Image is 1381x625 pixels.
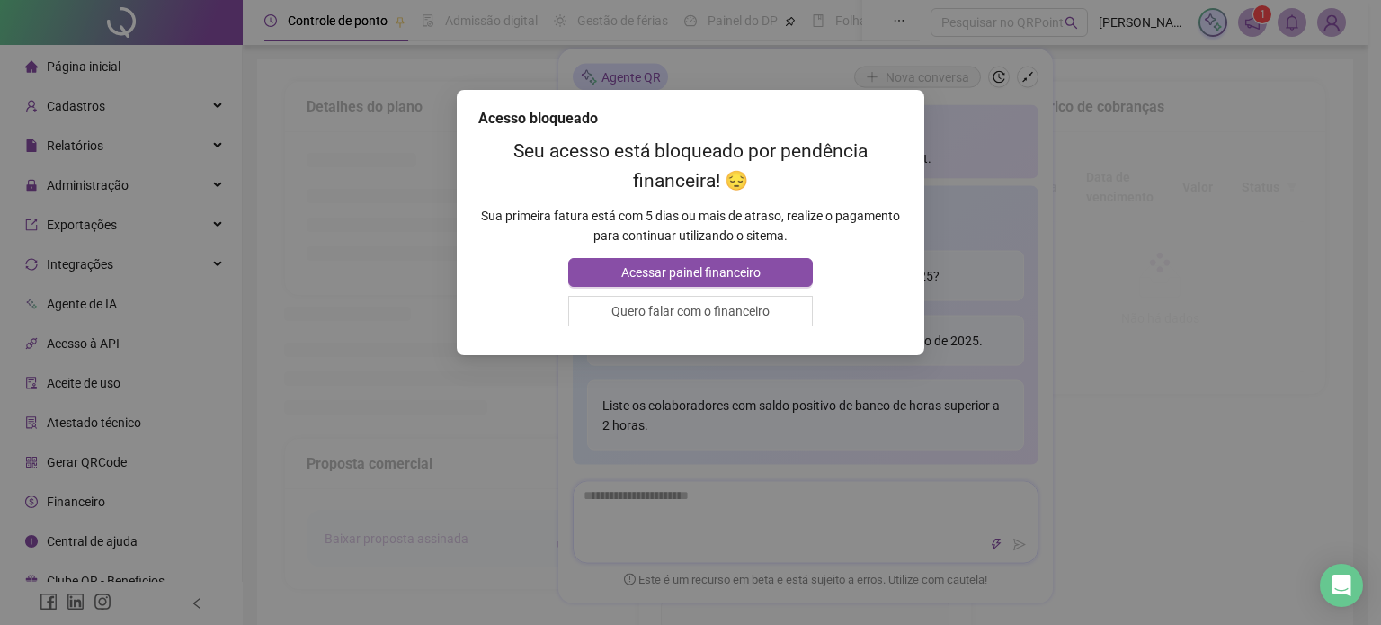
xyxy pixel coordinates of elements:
div: Open Intercom Messenger [1320,564,1363,607]
p: Sua primeira fatura está com 5 dias ou mais de atraso, realize o pagamento para continuar utiliza... [478,206,903,246]
div: Acesso bloqueado [478,108,903,129]
span: Acessar painel financeiro [621,263,761,282]
h2: Seu acesso está bloqueado por pendência financeira! 😔 [478,137,903,196]
button: Quero falar com o financeiro [568,296,812,326]
button: Acessar painel financeiro [568,258,812,287]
